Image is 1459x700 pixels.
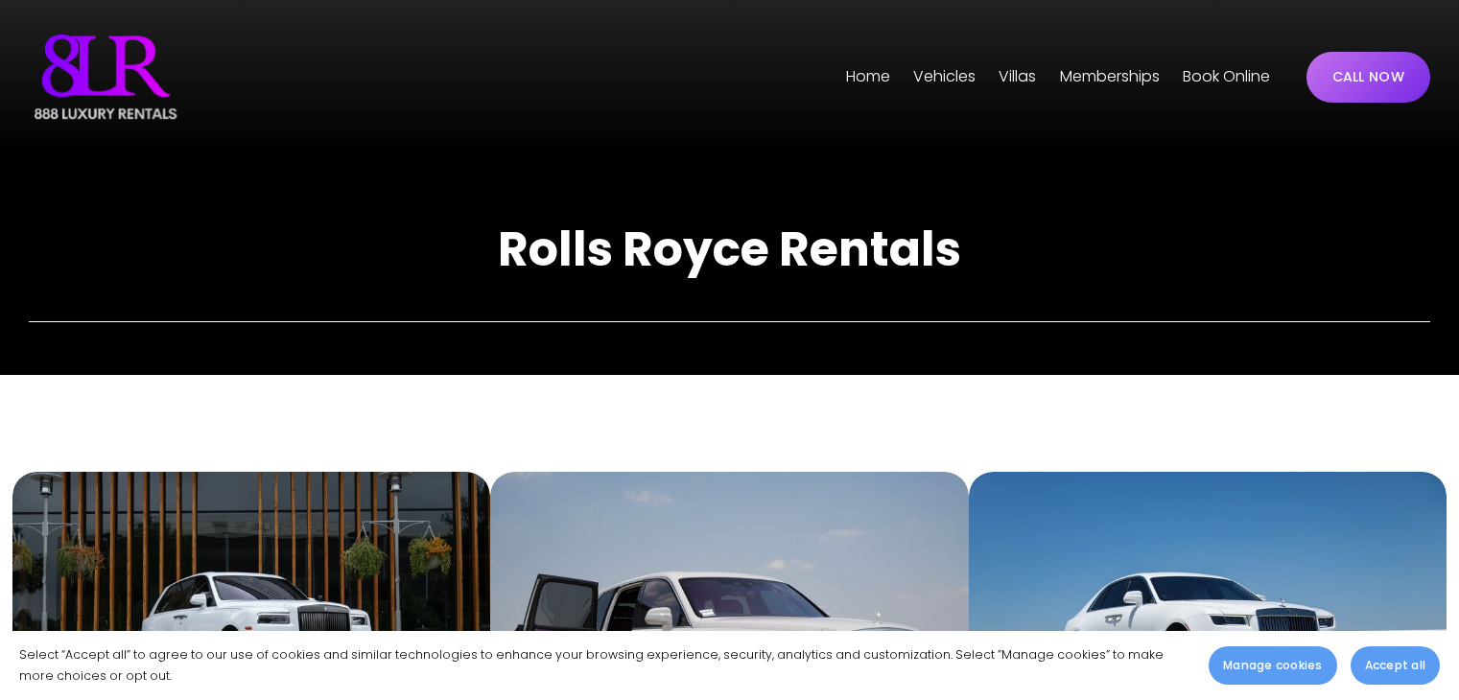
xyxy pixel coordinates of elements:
p: Select “Accept all” to agree to our use of cookies and similar technologies to enhance your brows... [19,644,1189,687]
a: folder dropdown [913,61,976,92]
span: Accept all [1365,657,1425,674]
img: Luxury Car &amp; Home Rentals For Every Occasion [29,29,182,125]
a: Book Online [1183,61,1270,92]
span: Villas [999,63,1036,91]
button: Accept all [1351,646,1440,685]
a: CALL NOW [1306,52,1430,103]
a: Memberships [1060,61,1160,92]
span: Vehicles [913,63,976,91]
a: folder dropdown [999,61,1036,92]
span: Manage cookies [1223,657,1322,674]
strong: Rolls Royce Rentals [498,217,961,282]
button: Manage cookies [1209,646,1336,685]
a: Home [846,61,890,92]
